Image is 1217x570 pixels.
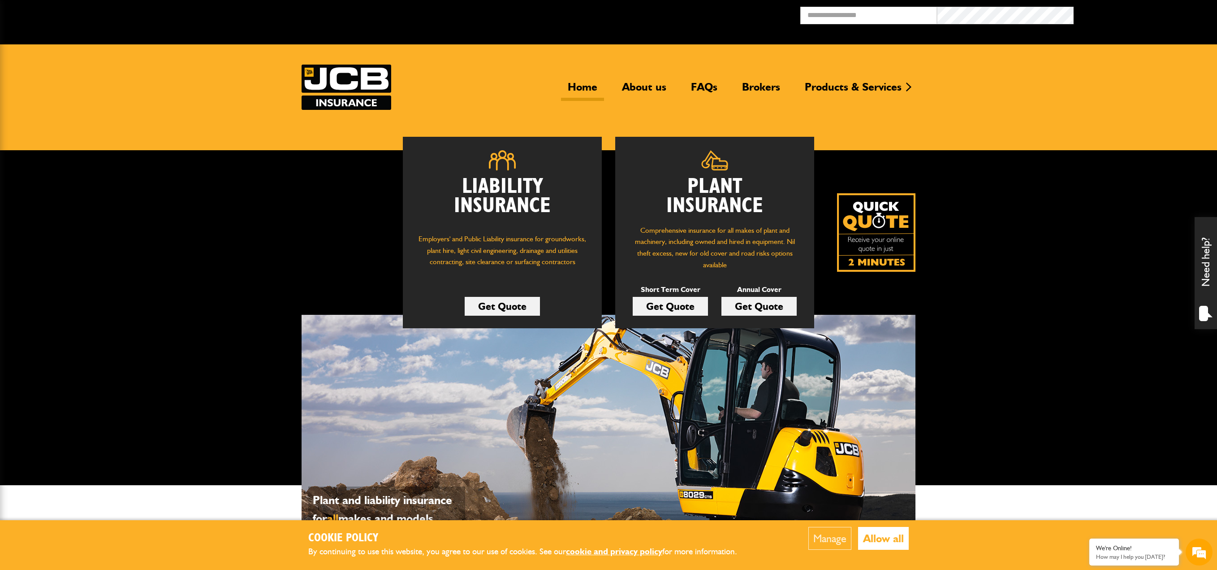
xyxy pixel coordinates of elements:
a: About us [615,80,673,101]
img: Quick Quote [837,193,915,272]
p: By continuing to use this website, you agree to our use of cookies. See our for more information. [308,545,752,559]
a: Products & Services [798,80,908,101]
a: Get Quote [721,297,797,316]
a: Home [561,80,604,101]
button: Manage [808,527,851,550]
p: Annual Cover [721,284,797,296]
a: Get Quote [633,297,708,316]
span: all [327,511,338,526]
p: How may I help you today? [1096,553,1172,560]
div: We're Online! [1096,544,1172,552]
a: Get Quote [465,297,540,316]
div: Need help? [1195,217,1217,329]
img: JCB Insurance Services logo [302,65,391,110]
a: JCB Insurance Services [302,65,391,110]
button: Broker Login [1074,7,1210,21]
p: Employers' and Public Liability insurance for groundworks, plant hire, light civil engineering, d... [416,233,588,276]
a: Brokers [735,80,787,101]
h2: Liability Insurance [416,177,588,225]
a: FAQs [684,80,724,101]
button: Allow all [858,527,909,550]
a: cookie and privacy policy [566,546,662,557]
p: Short Term Cover [633,284,708,296]
h2: Plant Insurance [629,177,801,216]
p: Plant and liability insurance for makes and models... [313,491,461,528]
a: Get your insurance quote isn just 2-minutes [837,193,915,272]
h2: Cookie Policy [308,531,752,545]
p: Comprehensive insurance for all makes of plant and machinery, including owned and hired in equipm... [629,225,801,270]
